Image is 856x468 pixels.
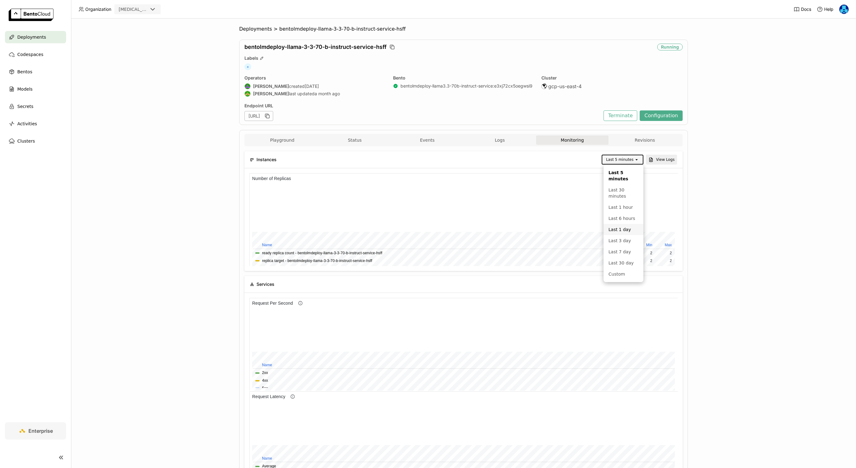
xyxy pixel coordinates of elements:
td: 1.86 GiB [170,84,190,91]
span: gcp-us-east-4 [548,83,582,89]
button: P90 [13,88,19,93]
button: Events [391,135,464,145]
th: name [3,76,425,83]
button: Total [13,77,21,83]
span: Logs [495,137,505,143]
td: 424% [192,76,210,84]
button: Monitoring [536,135,609,145]
svg: open [634,157,639,162]
td: 212% [192,84,210,91]
div: Bento [393,75,534,81]
th: name [3,68,148,76]
button: bentolmdeploy-llama-3-3-70-b-instruct-service-hsff [13,85,97,91]
button: Terminate [604,110,637,121]
th: name [3,68,100,76]
button: View Logs [646,155,677,165]
div: Running [657,44,683,50]
iframe: Number of Replicas [249,173,678,266]
th: Minimum Value [122,68,140,76]
td: 3.74 GiB [191,76,210,84]
th: Average Value [100,68,122,76]
th: Minimum Value [170,68,190,76]
div: Last 1 hour [608,204,638,210]
a: Docs [794,6,811,12]
td: 272 GB [100,84,122,91]
div: created [244,83,386,89]
td: 388% [122,76,140,84]
th: Maximum Value [192,68,210,76]
td: 239% [100,76,122,84]
div: Last 1 day [608,226,638,233]
img: Shenyang Zhao [245,84,250,89]
span: Enterprise [28,428,53,434]
th: Minimum Value [173,68,191,76]
div: [URL] [244,111,273,121]
a: Codespaces [5,48,66,61]
span: bentolmdeploy-llama-3-3-70-b-instruct-service-hsff [244,44,387,50]
button: Revisions [608,135,681,145]
h6: In-Progress Request [0,2,46,9]
button: Status [319,135,391,145]
div: Last 5 minutes [608,170,638,182]
img: Yi Guo [839,5,849,14]
div: Custom [608,271,638,277]
td: 3.73 GiB [149,76,170,84]
div: Last 30 day [608,260,638,266]
div: Last 30 minutes [608,187,638,199]
h6: CPU Usage [0,2,28,9]
td: 1.87 GiB [149,84,170,91]
span: Docs [801,6,811,12]
h6: GPU Memory Bandwidth Usage [0,2,68,9]
th: Maximum Value [191,68,210,76]
td: 418% [173,76,191,84]
strong: [PERSON_NAME] [253,91,289,97]
a: Clusters [5,135,66,147]
td: 543 GB [122,76,140,84]
div: Deployments [239,26,272,32]
div: Cluster [541,75,683,81]
span: + [244,63,251,70]
button: 5xx [13,88,19,93]
a: Bentos [5,66,66,78]
a: Enterprise [5,422,66,440]
td: 150% [122,76,140,84]
span: Organization [85,6,111,12]
span: bentolmdeploy-llama-3-3-70-b-instruct-service-hsff [279,26,406,32]
a: Models [5,83,66,95]
h6: Memory Usage [0,2,35,9]
img: logo [9,9,53,21]
td: 209% [173,84,191,91]
input: Selected revia. [148,6,149,13]
th: name [3,68,150,76]
strong: [PERSON_NAME] [253,84,289,89]
div: Last 3 day [608,238,638,244]
button: Playground [246,135,319,145]
span: > [272,26,279,32]
div: Endpoint URL [244,103,600,109]
td: 543 GB [100,76,122,84]
span: Clusters [17,137,35,145]
button: bentolmdeploy-llama-3-3-70-b-instruct-service-hsff [13,84,97,90]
